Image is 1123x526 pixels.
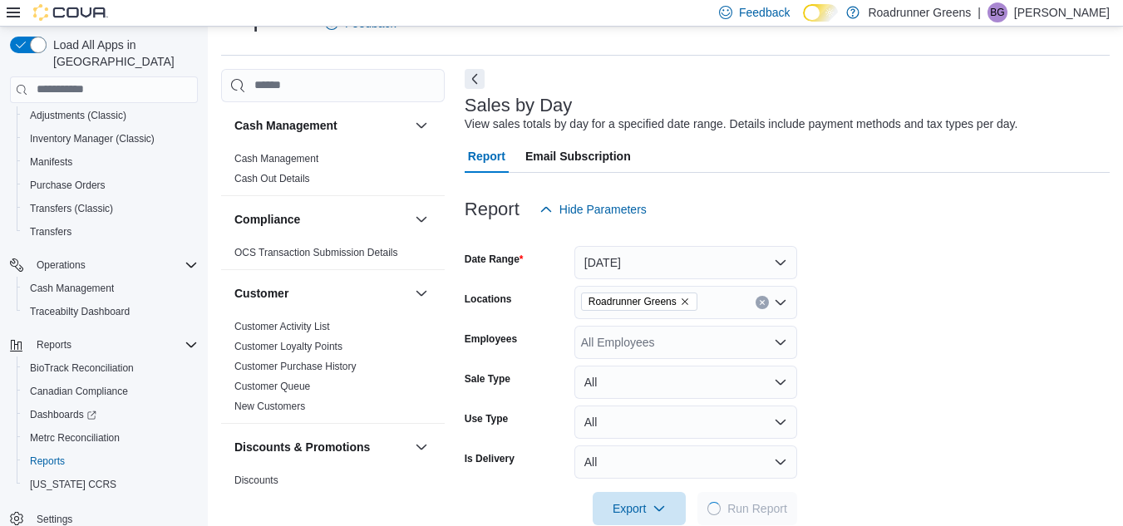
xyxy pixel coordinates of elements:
[411,283,431,303] button: Customer
[465,292,512,306] label: Locations
[23,381,198,401] span: Canadian Compliance
[988,2,1007,22] div: Brisa Garcia
[234,117,337,134] h3: Cash Management
[234,340,342,353] span: Customer Loyalty Points
[234,474,278,487] span: Discounts
[234,152,318,165] span: Cash Management
[23,428,198,448] span: Metrc Reconciliation
[23,278,198,298] span: Cash Management
[868,2,971,22] p: Roadrunner Greens
[603,492,676,525] span: Export
[234,173,310,184] a: Cash Out Details
[37,258,86,272] span: Operations
[234,211,408,228] button: Compliance
[33,4,108,21] img: Cova
[234,494,313,506] a: Promotion Details
[465,452,515,465] label: Is Delivery
[23,451,198,471] span: Reports
[17,127,204,150] button: Inventory Manager (Classic)
[1014,2,1110,22] p: [PERSON_NAME]
[30,385,128,398] span: Canadian Compliance
[803,4,838,22] input: Dark Mode
[465,116,1018,133] div: View sales totals by day for a specified date range. Details include payment methods and tax type...
[23,405,103,425] a: Dashboards
[23,152,79,172] a: Manifests
[17,356,204,380] button: BioTrack Reconciliation
[465,96,573,116] h3: Sales by Day
[990,2,1004,22] span: BG
[234,320,330,333] span: Customer Activity List
[23,152,198,172] span: Manifests
[234,246,398,259] span: OCS Transaction Submission Details
[221,317,445,423] div: Customer
[23,474,198,494] span: Washington CCRS
[234,474,278,486] a: Discounts
[30,305,130,318] span: Traceabilty Dashboard
[30,478,116,491] span: [US_STATE] CCRS
[589,293,677,310] span: Roadrunner Greens
[23,199,198,219] span: Transfers (Classic)
[680,297,690,307] button: Remove Roadrunner Greens from selection in this group
[23,451,71,471] a: Reports
[234,117,408,134] button: Cash Management
[23,381,135,401] a: Canadian Compliance
[559,201,647,218] span: Hide Parameters
[23,302,198,322] span: Traceabilty Dashboard
[234,400,305,413] span: New Customers
[774,336,787,349] button: Open list of options
[574,445,797,479] button: All
[30,255,198,275] span: Operations
[23,474,123,494] a: [US_STATE] CCRS
[17,174,204,197] button: Purchase Orders
[23,175,198,195] span: Purchase Orders
[705,499,724,518] span: Loading
[17,380,204,403] button: Canadian Compliance
[465,332,517,346] label: Employees
[23,405,198,425] span: Dashboards
[23,106,198,125] span: Adjustments (Classic)
[465,69,485,89] button: Next
[234,172,310,185] span: Cash Out Details
[468,140,505,173] span: Report
[774,296,787,309] button: Open list of options
[574,366,797,399] button: All
[23,358,140,378] a: BioTrack Reconciliation
[411,209,431,229] button: Compliance
[17,220,204,243] button: Transfers
[574,246,797,279] button: [DATE]
[17,300,204,323] button: Traceabilty Dashboard
[23,302,136,322] a: Traceabilty Dashboard
[465,372,510,386] label: Sale Type
[756,296,769,309] button: Clear input
[30,132,155,145] span: Inventory Manager (Classic)
[234,321,330,332] a: Customer Activity List
[23,199,120,219] a: Transfers (Classic)
[221,149,445,195] div: Cash Management
[581,292,697,311] span: Roadrunner Greens
[30,109,126,122] span: Adjustments (Classic)
[465,253,524,266] label: Date Range
[23,129,198,149] span: Inventory Manager (Classic)
[727,500,787,517] span: Run Report
[17,426,204,450] button: Metrc Reconciliation
[978,2,981,22] p: |
[30,202,113,215] span: Transfers (Classic)
[47,37,198,70] span: Load All Apps in [GEOGRAPHIC_DATA]
[234,494,313,507] span: Promotion Details
[234,439,370,455] h3: Discounts & Promotions
[30,431,120,445] span: Metrc Reconciliation
[697,492,797,525] button: LoadingRun Report
[30,225,71,238] span: Transfers
[234,153,318,165] a: Cash Management
[465,199,520,219] h3: Report
[37,513,72,526] span: Settings
[234,361,357,372] a: Customer Purchase History
[234,439,408,455] button: Discounts & Promotions
[23,278,121,298] a: Cash Management
[30,408,96,421] span: Dashboards
[739,4,790,21] span: Feedback
[23,222,78,242] a: Transfers
[411,437,431,457] button: Discounts & Promotions
[17,450,204,473] button: Reports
